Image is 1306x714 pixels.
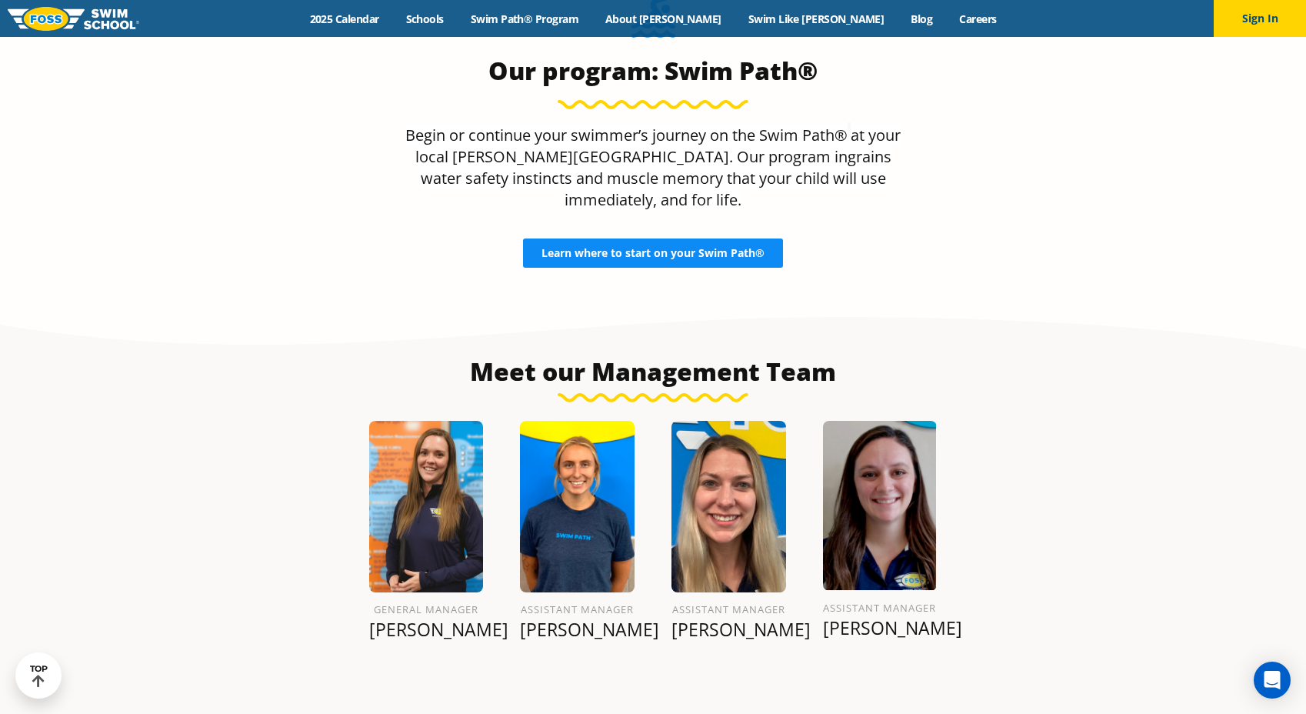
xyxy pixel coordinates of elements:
p: [PERSON_NAME] [520,619,635,640]
span: at your local [PERSON_NAME][GEOGRAPHIC_DATA]. Our program ingrains water safety instincts and mus... [415,125,901,210]
a: About [PERSON_NAME] [592,12,735,26]
img: FOSS-Profile-Photo-8.png [671,421,786,592]
img: MICHELLE_L_2019_WEB-1.jpg [369,421,484,592]
h6: Assistant Manager [671,600,786,619]
p: [PERSON_NAME] [369,619,484,640]
p: [PERSON_NAME] [823,617,938,639]
a: Swim Like [PERSON_NAME] [735,12,898,26]
span: Learn where to start on your Swim Path® [541,248,765,259]
img: Faryn.png [823,421,938,591]
a: Careers [946,12,1010,26]
div: TOP [30,664,48,688]
p: [PERSON_NAME] [671,619,786,640]
a: Swim Path® Program [457,12,591,26]
h6: General Manager [369,600,484,619]
h3: Our program: Swim Path® [398,55,908,86]
a: Schools [392,12,457,26]
a: Learn where to start on your Swim Path® [523,239,783,268]
a: Blog [898,12,946,26]
h6: Assistant Manager [823,599,938,617]
a: 2025 Calendar [296,12,392,26]
h3: Meet our Management Team [290,356,1016,387]
h6: Assistant Manager [520,600,635,619]
img: Em-Scholz-1.png [520,421,635,592]
img: FOSS Swim School Logo [8,7,139,31]
span: Begin or continue your swimmer’s journey on the Swim Path® [405,125,848,145]
div: Open Intercom Messenger [1254,662,1291,699]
